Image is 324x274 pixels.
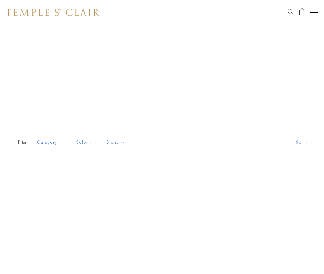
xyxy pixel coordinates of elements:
[102,135,130,149] button: Stone
[73,139,99,146] span: Color
[103,139,130,146] span: Stone
[34,139,68,146] span: Category
[32,135,68,149] button: Category
[71,135,99,149] button: Color
[288,8,294,16] a: Search
[282,133,324,152] button: Show sort by
[299,8,305,16] a: Open Shopping Bag
[6,9,99,16] img: Temple St. Clair
[310,9,318,16] button: Open navigation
